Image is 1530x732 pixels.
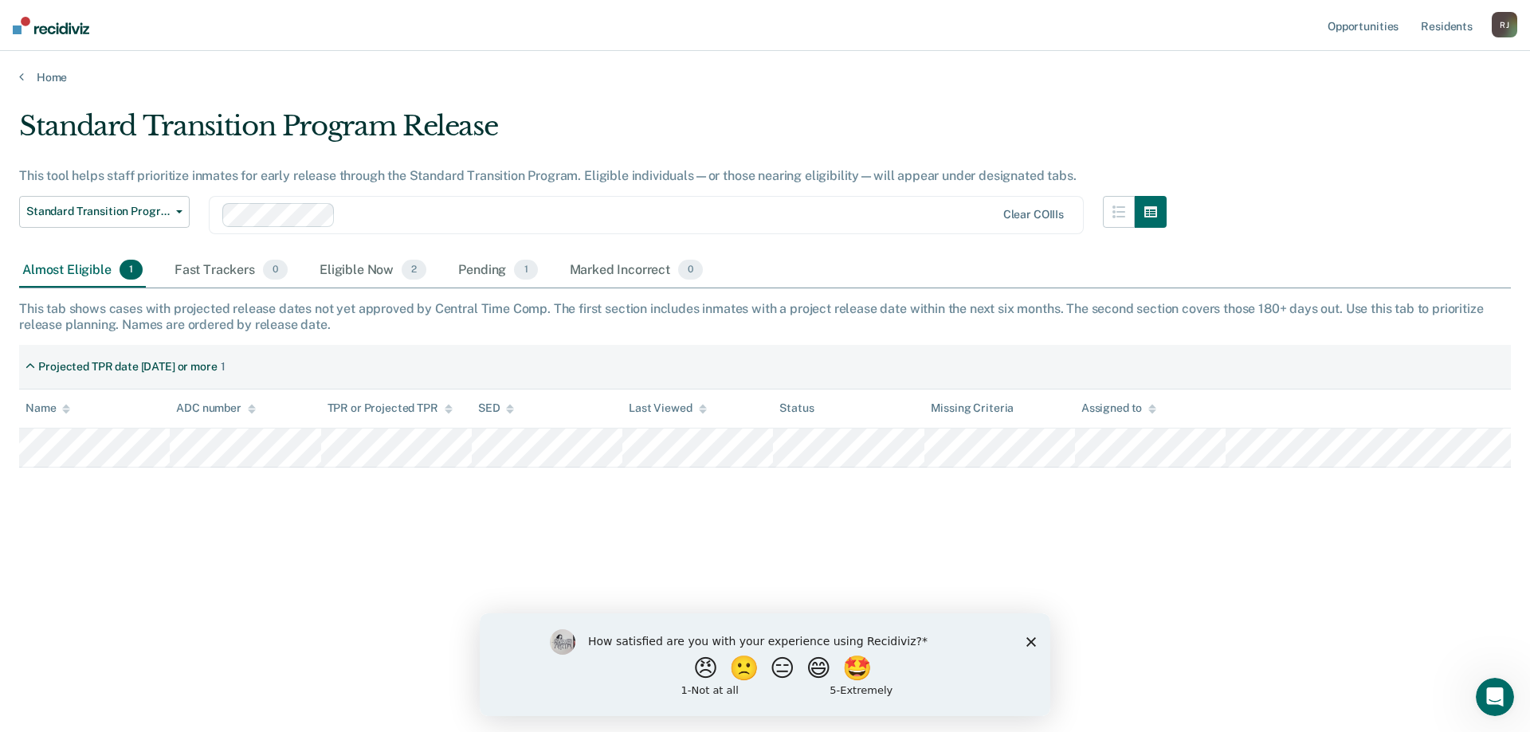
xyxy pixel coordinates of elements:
div: TPR or Projected TPR [328,401,453,415]
button: RJ [1492,12,1517,37]
div: Last Viewed [629,401,706,415]
div: Eligible Now2 [316,253,430,288]
div: Projected TPR date [DATE] or more1 [19,354,231,380]
div: Assigned to [1081,401,1156,415]
div: SED [478,401,515,415]
div: Clear COIIIs [1003,208,1064,221]
span: 1 [120,260,143,280]
div: Standard Transition Program Release [19,110,1167,155]
div: 1 [221,360,226,374]
div: Fast Trackers0 [171,253,291,288]
span: Standard Transition Program Release [26,205,170,218]
div: Missing Criteria [931,401,1014,415]
div: This tool helps staff prioritize inmates for early release through the Standard Transition Progra... [19,168,1167,183]
span: 2 [402,260,426,280]
span: 0 [678,260,703,280]
span: 0 [263,260,288,280]
iframe: Intercom live chat [1476,678,1514,716]
div: Almost Eligible1 [19,253,146,288]
div: R J [1492,12,1517,37]
iframe: Survey by Kim from Recidiviz [480,613,1050,716]
button: Standard Transition Program Release [19,196,190,228]
div: ADC number [176,401,256,415]
div: Name [25,401,70,415]
img: Recidiviz [13,17,89,34]
div: Projected TPR date [DATE] or more [38,360,217,374]
span: 1 [514,260,537,280]
div: Pending1 [455,253,540,288]
div: Marked Incorrect0 [567,253,707,288]
div: This tab shows cases with projected release dates not yet approved by Central Time Comp. The firs... [19,301,1511,331]
div: Status [779,401,814,415]
a: Home [19,70,1511,84]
